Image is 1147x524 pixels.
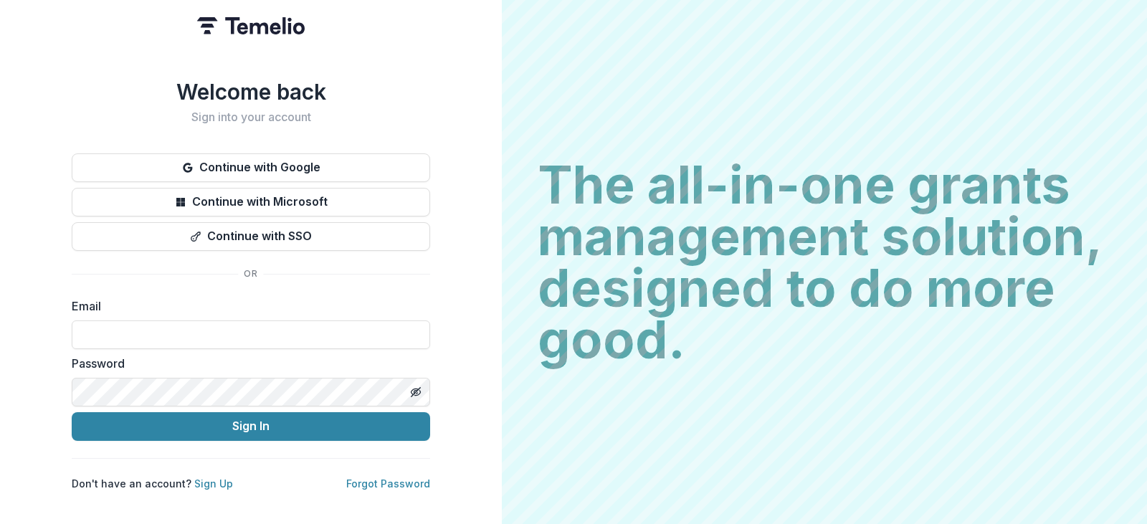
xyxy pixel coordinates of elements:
[72,188,430,216] button: Continue with Microsoft
[404,381,427,404] button: Toggle password visibility
[72,412,430,441] button: Sign In
[194,477,233,490] a: Sign Up
[72,297,422,315] label: Email
[72,476,233,491] p: Don't have an account?
[72,110,430,124] h2: Sign into your account
[197,17,305,34] img: Temelio
[72,153,430,182] button: Continue with Google
[346,477,430,490] a: Forgot Password
[72,355,422,372] label: Password
[72,79,430,105] h1: Welcome back
[72,222,430,251] button: Continue with SSO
